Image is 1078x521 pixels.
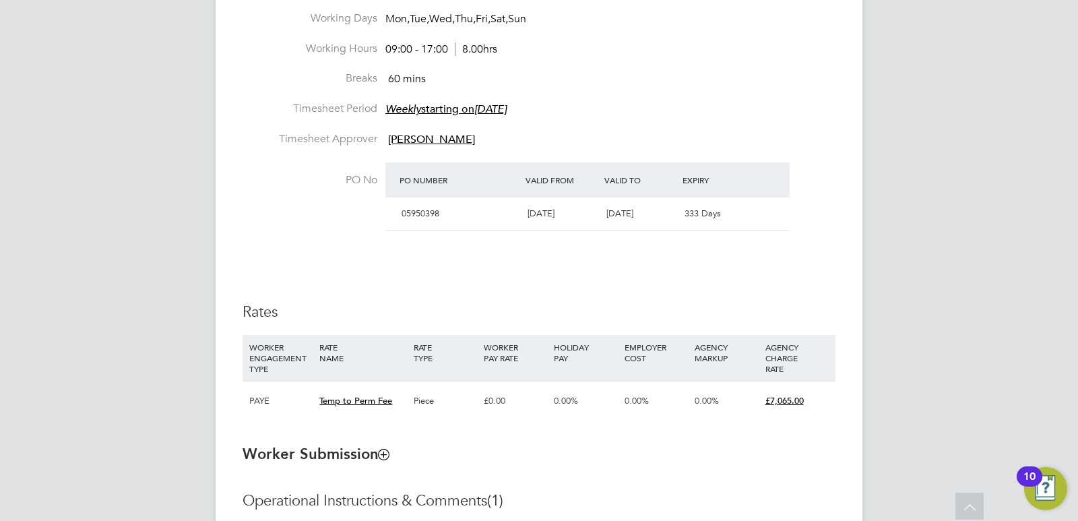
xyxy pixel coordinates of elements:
[385,12,410,26] span: Mon,
[474,102,507,116] em: [DATE]
[243,11,377,26] label: Working Days
[550,335,621,370] div: HOLIDAY PAY
[1024,467,1067,510] button: Open Resource Center, 10 new notifications
[243,102,377,116] label: Timesheet Period
[455,12,476,26] span: Thu,
[528,208,554,219] span: [DATE]
[410,12,429,26] span: Tue,
[625,395,649,406] span: 0.00%
[554,395,578,406] span: 0.00%
[243,132,377,146] label: Timesheet Approver
[243,303,835,322] h3: Rates
[402,208,439,219] span: 05950398
[316,335,410,370] div: RATE NAME
[490,12,508,26] span: Sat,
[480,335,550,370] div: WORKER PAY RATE
[243,173,377,187] label: PO No
[385,42,497,57] div: 09:00 - 17:00
[522,168,601,192] div: Valid From
[691,335,761,370] div: AGENCY MARKUP
[246,335,316,381] div: WORKER ENGAGEMENT TYPE
[385,102,507,116] span: starting on
[762,335,832,381] div: AGENCY CHARGE RATE
[455,42,497,56] span: 8.00hrs
[243,71,377,86] label: Breaks
[621,335,691,370] div: EMPLOYER COST
[679,168,758,192] div: Expiry
[243,445,389,463] b: Worker Submission
[685,208,721,219] span: 333 Days
[480,381,550,421] div: £0.00
[246,381,316,421] div: PAYE
[429,12,455,26] span: Wed,
[765,395,804,406] span: £7,065.00
[601,168,680,192] div: Valid To
[695,395,719,406] span: 0.00%
[1023,477,1036,494] div: 10
[243,42,377,56] label: Working Hours
[487,491,503,510] span: (1)
[410,335,480,370] div: RATE TYPE
[385,102,421,116] em: Weekly
[243,491,835,511] h3: Operational Instructions & Comments
[476,12,490,26] span: Fri,
[410,381,480,421] div: Piece
[396,168,522,192] div: PO Number
[319,395,392,406] span: Temp to Perm Fee
[606,208,633,219] span: [DATE]
[388,133,475,146] span: [PERSON_NAME]
[508,12,526,26] span: Sun
[388,73,426,86] span: 60 mins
